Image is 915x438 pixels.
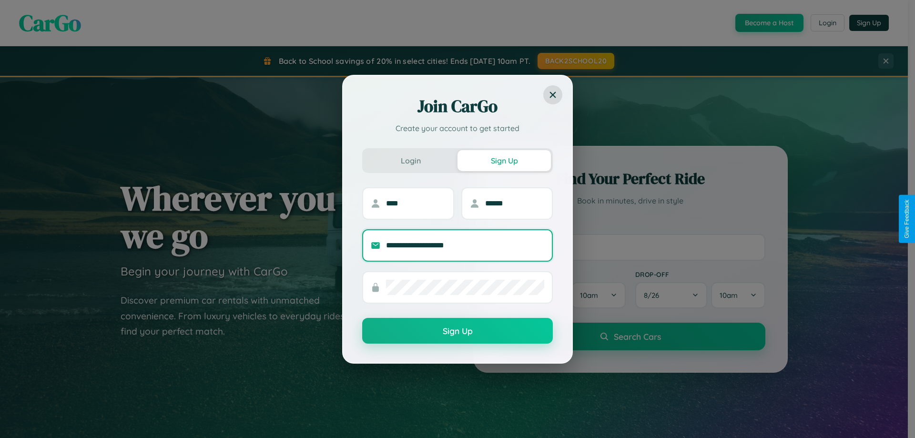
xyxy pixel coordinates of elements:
button: Sign Up [457,150,551,171]
h2: Join CarGo [362,95,553,118]
button: Sign Up [362,318,553,344]
div: Give Feedback [904,200,910,238]
button: Login [364,150,457,171]
p: Create your account to get started [362,122,553,134]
